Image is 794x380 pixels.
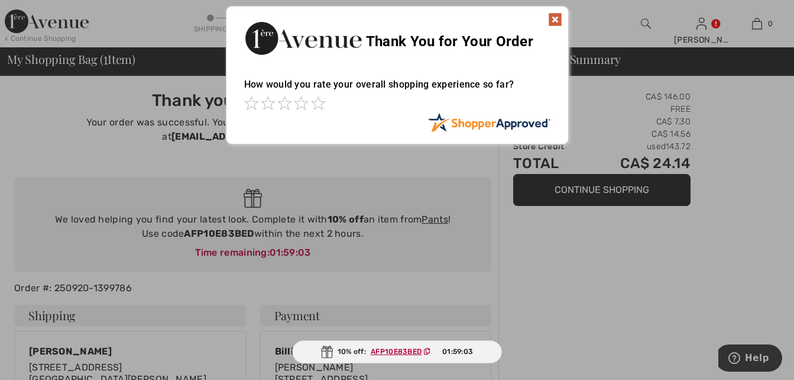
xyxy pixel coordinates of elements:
[244,18,362,58] img: Thank You for Your Order
[366,33,533,50] span: Thank You for Your Order
[371,347,422,356] ins: AFP10E83BED
[292,340,503,363] div: 10% off:
[548,12,562,27] img: x
[321,346,333,358] img: Gift.svg
[442,346,473,357] span: 01:59:03
[244,67,550,112] div: How would you rate your overall shopping experience so far?
[27,8,51,19] span: Help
